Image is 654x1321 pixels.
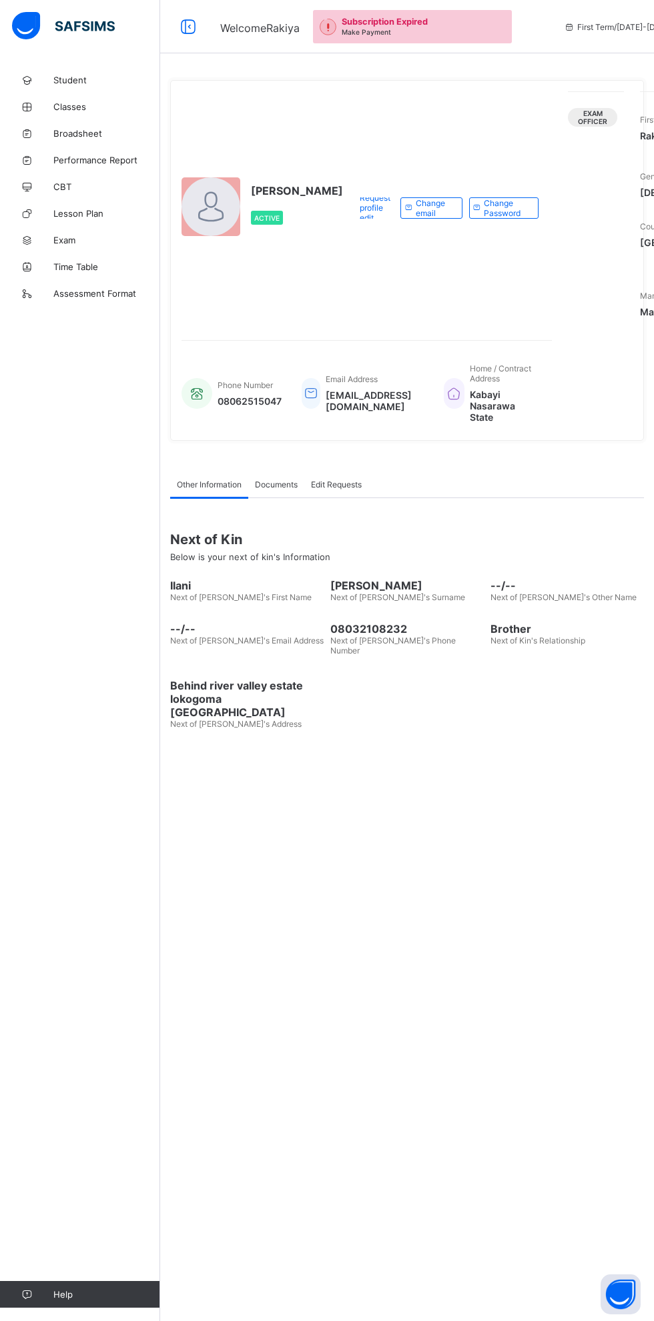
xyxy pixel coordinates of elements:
[53,235,160,245] span: Exam
[170,635,324,645] span: Next of [PERSON_NAME]'s Email Address
[326,389,424,412] span: [EMAIL_ADDRESS][DOMAIN_NAME]
[220,21,300,35] span: Welcome Rakiya
[330,592,465,602] span: Next of [PERSON_NAME]'s Surname
[218,395,282,407] span: 08062515047
[490,579,644,592] span: --/--
[53,155,160,165] span: Performance Report
[170,551,330,562] span: Below is your next of kin's Information
[326,374,378,384] span: Email Address
[53,288,160,299] span: Assessment Format
[254,214,280,222] span: Active
[53,101,160,112] span: Classes
[490,635,585,645] span: Next of Kin's Relationship
[170,679,324,719] span: Behind river valley estate lokogoma [GEOGRAPHIC_DATA]
[170,579,324,592] span: Ilani
[170,531,644,547] span: Next of Kin
[330,579,484,592] span: [PERSON_NAME]
[601,1274,641,1314] button: Open asap
[251,184,343,197] span: [PERSON_NAME]
[330,635,456,655] span: Next of [PERSON_NAME]'s Phone Number
[53,261,160,272] span: Time Table
[53,75,160,85] span: Student
[12,12,115,40] img: safsims
[490,592,637,602] span: Next of [PERSON_NAME]'s Other Name
[320,19,336,35] img: outstanding-1.146d663e52f09953f639664a84e30106.svg
[578,109,607,125] span: exam officer
[484,198,528,218] span: Change Password
[53,181,160,192] span: CBT
[342,17,428,27] span: Subscription Expired
[170,592,312,602] span: Next of [PERSON_NAME]'s First Name
[360,193,390,223] span: Request profile edit
[170,622,324,635] span: --/--
[330,622,484,635] span: 08032108232
[53,208,160,219] span: Lesson Plan
[255,479,298,489] span: Documents
[470,389,539,423] span: Kabayi Nasarawa State
[490,622,644,635] span: Brother
[170,719,302,729] span: Next of [PERSON_NAME]'s Address
[218,380,273,390] span: Phone Number
[311,479,362,489] span: Edit Requests
[53,128,160,139] span: Broadsheet
[342,28,391,36] span: Make Payment
[53,1289,159,1300] span: Help
[416,198,452,218] span: Change email
[470,363,531,383] span: Home / Contract Address
[177,479,242,489] span: Other Information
